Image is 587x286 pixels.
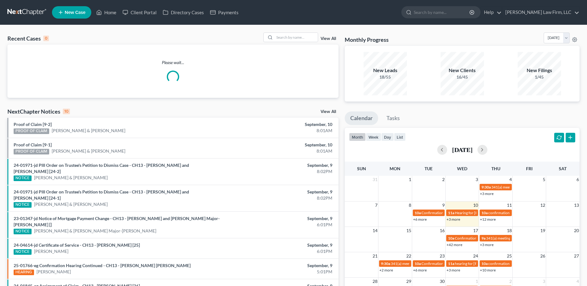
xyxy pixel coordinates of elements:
[372,278,378,285] span: 28
[406,278,412,285] span: 29
[345,36,389,43] h3: Monthly Progress
[441,67,484,74] div: New Clients
[448,261,454,266] span: 11a
[14,229,32,234] div: NOTICE
[52,148,125,154] a: [PERSON_NAME] & [PERSON_NAME]
[381,111,405,125] a: Tasks
[372,176,378,183] span: 31
[442,176,445,183] span: 2
[475,176,479,183] span: 3
[14,162,189,174] a: 24-01971-jd PIII Order on Trustee's Petition to Dismiss Case - CH13 - [PERSON_NAME] and [PERSON_N...
[473,252,479,260] span: 24
[481,7,502,18] a: Help
[321,110,336,114] a: View All
[372,227,378,234] span: 14
[452,146,473,153] h2: [DATE]
[34,248,68,254] a: [PERSON_NAME]
[379,268,393,272] a: +2 more
[573,252,580,260] span: 27
[14,189,189,201] a: 24-01971-jd PIII Order on Trustee's Petition to Dismiss Case - CH13 - [PERSON_NAME] and [PERSON_N...
[14,263,191,268] a: 25-01766-eg Confirmation Hearing Continued - CH13 - [PERSON_NAME] [PERSON_NAME]
[364,67,407,74] div: New Leads
[526,166,533,171] span: Fri
[381,133,394,141] button: day
[119,7,160,18] a: Client Portal
[441,74,484,80] div: 16/45
[230,162,332,168] div: September, 9
[364,74,407,80] div: 18/55
[414,6,470,18] input: Search by name...
[491,185,551,189] span: 341(a) meeting for [PERSON_NAME]
[408,201,412,209] span: 8
[274,33,318,42] input: Search by name...
[486,236,546,240] span: 341(a) meeting for [PERSON_NAME]
[14,270,34,275] div: HEARING
[230,128,332,134] div: 8:01AM
[480,217,496,222] a: +12 more
[413,268,427,272] a: +6 more
[37,269,71,275] a: [PERSON_NAME]
[415,210,421,215] span: 10a
[14,249,32,255] div: NOTICE
[230,248,332,254] div: 6:01PM
[488,210,558,215] span: confirmation hearing for [PERSON_NAME]
[480,242,494,247] a: +3 more
[406,227,412,234] span: 15
[65,10,85,15] span: New Case
[518,67,561,74] div: New Filings
[52,128,125,134] a: [PERSON_NAME] & [PERSON_NAME]
[34,228,156,234] a: [PERSON_NAME] & [PERSON_NAME] Major-[PERSON_NAME]
[7,35,49,42] div: Recent Cases
[390,166,400,171] span: Mon
[207,7,242,18] a: Payments
[345,111,378,125] a: Calendar
[413,217,427,222] a: +6 more
[488,261,558,266] span: confirmation hearing for [PERSON_NAME]
[439,278,445,285] span: 30
[455,261,503,266] span: hearing for [PERSON_NAME]
[540,227,546,234] span: 19
[14,175,32,181] div: NOTICE
[349,133,366,141] button: month
[439,252,445,260] span: 23
[473,201,479,209] span: 10
[408,176,412,183] span: 1
[321,37,336,41] a: View All
[374,201,378,209] span: 7
[455,210,540,215] span: Hearing for [PERSON_NAME] and [PERSON_NAME]
[506,252,512,260] span: 25
[573,201,580,209] span: 13
[573,227,580,234] span: 20
[448,210,454,215] span: 11a
[480,191,494,196] a: +3 more
[542,176,546,183] span: 5
[425,166,433,171] span: Tue
[540,252,546,260] span: 26
[542,278,546,285] span: 3
[391,261,451,266] span: 341(a) meeting for [PERSON_NAME]
[447,268,460,272] a: +3 more
[509,278,512,285] span: 2
[481,236,486,240] span: 9a
[491,166,500,171] span: Thu
[509,176,512,183] span: 4
[480,268,496,272] a: +10 more
[93,7,119,18] a: Home
[357,166,366,171] span: Sun
[559,166,567,171] span: Sat
[14,122,52,127] a: Proof of Claim [9-2]
[447,217,460,222] a: +3 more
[43,36,49,41] div: 0
[366,133,381,141] button: week
[455,236,526,240] span: Confirmation Hearing for [PERSON_NAME]
[421,261,492,266] span: Confirmation Hearing for [PERSON_NAME]
[415,261,421,266] span: 10a
[14,242,140,248] a: 24-04614-jd Certificate of Service - CH13 - [PERSON_NAME] [25]
[439,227,445,234] span: 16
[448,236,454,240] span: 10a
[394,133,406,141] button: list
[230,142,332,148] div: September, 10
[230,189,332,195] div: September, 9
[230,148,332,154] div: 8:01AM
[230,215,332,222] div: September, 9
